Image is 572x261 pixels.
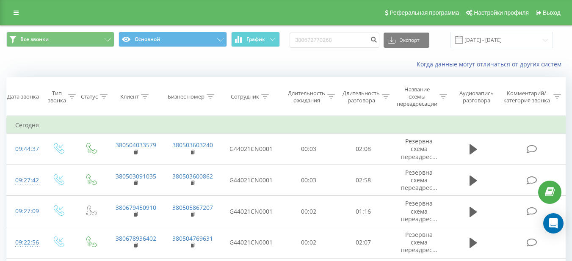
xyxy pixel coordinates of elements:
[116,234,156,242] a: 380678936402
[288,90,325,104] div: Длительность ожидания
[282,165,336,196] td: 00:03
[20,36,49,43] span: Все звонки
[401,137,437,160] span: Резервна схема переадрес...
[15,172,33,189] div: 09:27:42
[15,234,33,251] div: 09:22:56
[172,203,213,212] a: 380505867207
[336,196,391,227] td: 01:16
[231,93,259,100] div: Сотрудник
[282,227,336,258] td: 00:02
[168,93,204,100] div: Бизнес номер
[221,134,282,165] td: G44021CN0001
[172,234,213,242] a: 380504769631
[246,36,265,42] span: График
[397,86,437,107] div: Название схемы переадресации
[336,165,391,196] td: 02:58
[336,227,391,258] td: 02:07
[221,227,282,258] td: G44021CN0001
[384,33,429,48] button: Экспорт
[116,172,156,180] a: 380503091035
[455,90,498,104] div: Аудиозапись разговора
[48,90,66,104] div: Тип звонка
[401,168,437,192] span: Резервна схема переадрес...
[81,93,98,100] div: Статус
[543,213,564,234] div: Open Intercom Messenger
[474,9,529,16] span: Настройки профиля
[401,199,437,223] span: Резервна схема переадрес...
[282,134,336,165] td: 00:03
[343,90,380,104] div: Длительность разговора
[15,141,33,157] div: 09:44:37
[221,165,282,196] td: G44021CN0001
[417,60,566,68] a: Когда данные могут отличаться от других систем
[119,32,227,47] button: Основной
[172,172,213,180] a: 380503600862
[502,90,551,104] div: Комментарий/категория звонка
[221,196,282,227] td: G44021CN0001
[120,93,139,100] div: Клиент
[116,203,156,212] a: 380679450910
[7,117,566,134] td: Сегодня
[15,203,33,220] div: 09:27:09
[282,196,336,227] td: 00:02
[7,93,39,100] div: Дата звонка
[172,141,213,149] a: 380503603240
[6,32,114,47] button: Все звонки
[543,9,561,16] span: Выход
[231,32,280,47] button: График
[336,134,391,165] td: 02:08
[390,9,459,16] span: Реферальная программа
[401,231,437,254] span: Резервна схема переадрес...
[116,141,156,149] a: 380504033579
[290,33,379,48] input: Поиск по номеру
